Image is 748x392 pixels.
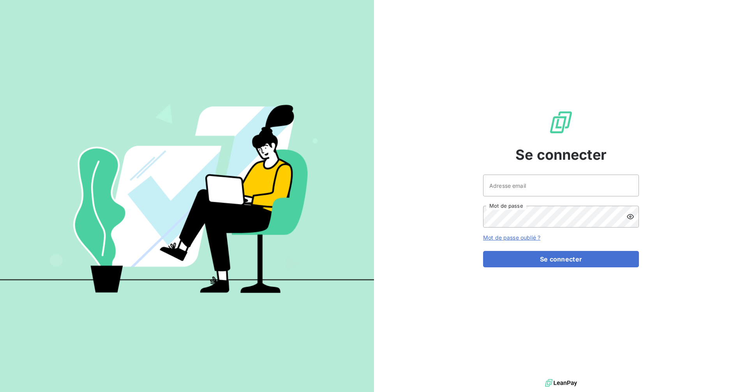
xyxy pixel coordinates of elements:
img: Logo LeanPay [549,110,573,135]
a: Mot de passe oublié ? [483,234,540,241]
button: Se connecter [483,251,639,267]
input: placeholder [483,175,639,196]
span: Se connecter [515,144,607,165]
img: logo [545,377,577,389]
